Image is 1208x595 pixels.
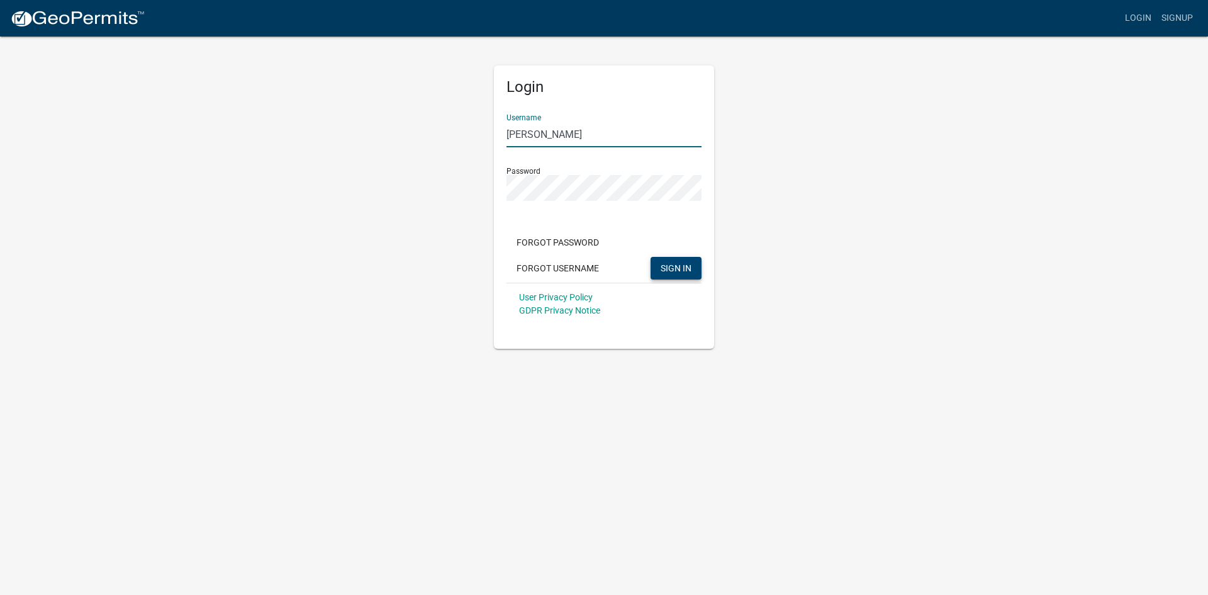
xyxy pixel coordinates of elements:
[506,78,702,96] h5: Login
[519,292,593,302] a: User Privacy Policy
[506,231,609,254] button: Forgot Password
[1120,6,1156,30] a: Login
[651,257,702,280] button: SIGN IN
[506,257,609,280] button: Forgot Username
[661,263,691,273] span: SIGN IN
[1156,6,1198,30] a: Signup
[519,305,600,315] a: GDPR Privacy Notice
